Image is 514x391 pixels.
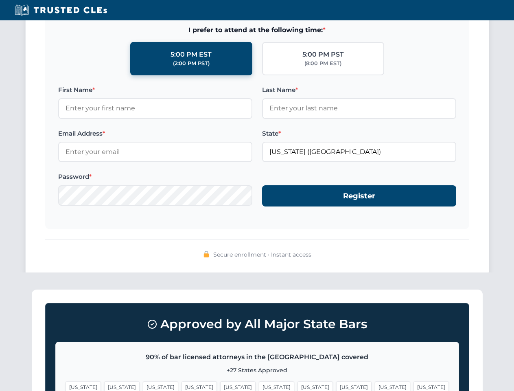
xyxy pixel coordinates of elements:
[304,59,341,68] div: (8:00 PM EST)
[171,49,212,60] div: 5:00 PM EST
[173,59,210,68] div: (2:00 PM PST)
[58,142,252,162] input: Enter your email
[58,85,252,95] label: First Name
[213,250,311,259] span: Secure enrollment • Instant access
[262,185,456,207] button: Register
[66,366,449,375] p: +27 States Approved
[58,98,252,119] input: Enter your first name
[262,142,456,162] input: Missouri (MO)
[55,313,459,335] h3: Approved by All Major State Bars
[262,98,456,119] input: Enter your last name
[66,352,449,362] p: 90% of bar licensed attorneys in the [GEOGRAPHIC_DATA] covered
[302,49,344,60] div: 5:00 PM PST
[58,25,456,35] span: I prefer to attend at the following time:
[58,172,252,182] label: Password
[203,251,210,257] img: 🔒
[262,129,456,138] label: State
[262,85,456,95] label: Last Name
[58,129,252,138] label: Email Address
[12,4,109,16] img: Trusted CLEs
